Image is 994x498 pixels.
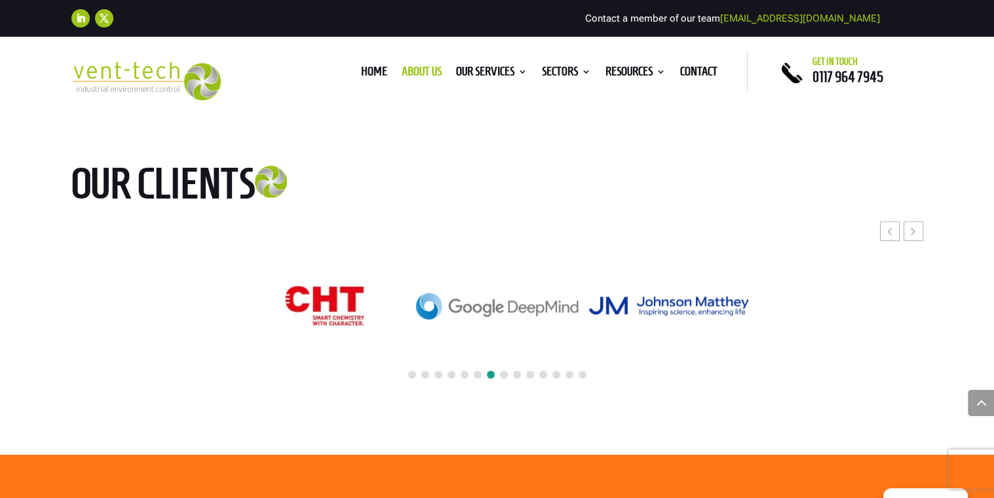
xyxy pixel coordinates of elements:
a: Our Services [456,67,527,81]
a: Resources [605,67,666,81]
div: Next slide [904,221,923,241]
a: Contact [680,67,717,81]
span: Get in touch [812,56,858,67]
div: Previous slide [880,221,900,241]
a: Follow on LinkedIn [71,9,90,28]
div: 13 / 24 [243,286,407,326]
a: 0117 964 7945 [812,69,883,85]
a: Follow on X [95,9,113,28]
a: About us [402,67,442,81]
span: Contact a member of our team [585,12,880,24]
img: Logo_Leonardo [759,292,922,320]
div: 12 / 24 [71,252,235,360]
h2: Our clients [71,161,353,212]
div: 16 / 24 [759,291,923,321]
div: 15 / 24 [587,295,751,317]
img: 2023-09-27T08_35_16.549ZVENT-TECH---Clear-background [71,62,221,100]
a: [EMAIL_ADDRESS][DOMAIN_NAME] [720,12,880,24]
img: Aston Martin [71,252,234,360]
img: Johnson_Matthey_logo [588,296,750,316]
a: Sectors [542,67,591,81]
img: CHT [286,286,364,326]
div: 14 / 24 [415,292,579,320]
a: Home [361,67,387,81]
img: Google_DeepMind_logo [415,293,578,320]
